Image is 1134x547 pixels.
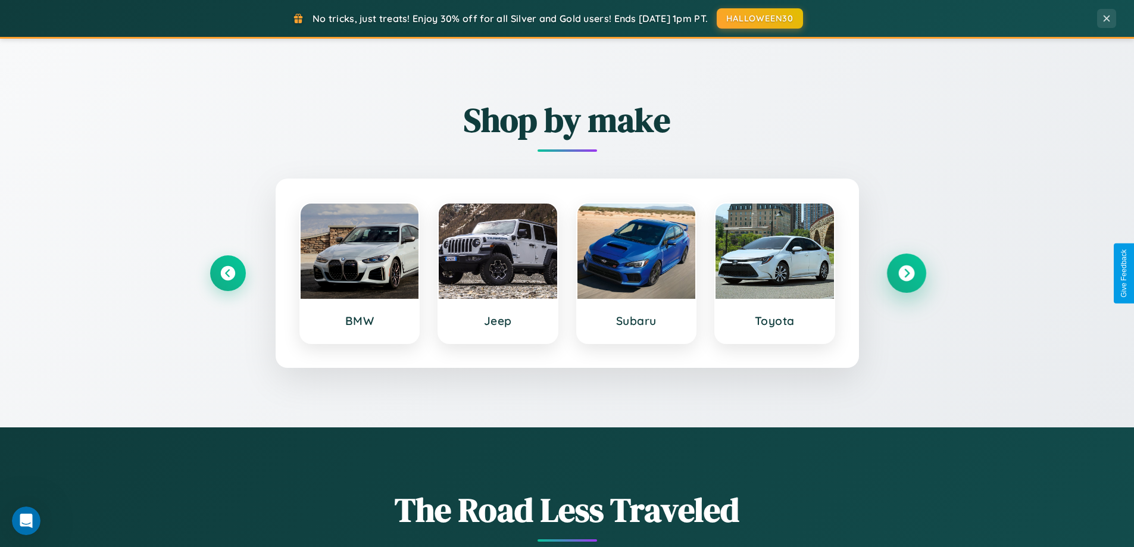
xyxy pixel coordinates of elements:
iframe: Intercom live chat [12,507,40,535]
h3: BMW [313,314,407,328]
button: HALLOWEEN30 [717,8,803,29]
div: Give Feedback [1120,249,1128,298]
h3: Jeep [451,314,545,328]
h3: Subaru [589,314,684,328]
span: No tricks, just treats! Enjoy 30% off for all Silver and Gold users! Ends [DATE] 1pm PT. [313,12,708,24]
h1: The Road Less Traveled [210,487,924,533]
h2: Shop by make [210,97,924,143]
h3: Toyota [727,314,822,328]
